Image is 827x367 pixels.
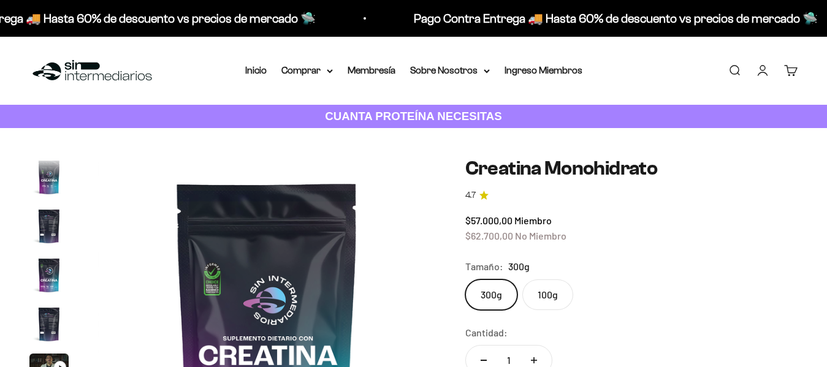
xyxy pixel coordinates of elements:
[245,65,267,75] a: Inicio
[465,259,503,274] legend: Tamaño:
[465,230,513,241] span: $62.700,00
[465,325,508,341] label: Cantidad:
[29,255,69,298] button: Ir al artículo 3
[325,110,502,123] strong: CUANTA PROTEÍNA NECESITAS
[348,65,395,75] a: Membresía
[29,305,69,347] button: Ir al artículo 4
[29,255,69,295] img: Creatina Monohidrato
[465,214,513,226] span: $57.000,00
[29,157,69,200] button: Ir al artículo 1
[515,230,566,241] span: No Miembro
[465,189,798,202] a: 4.74.7 de 5.0 estrellas
[29,206,69,249] button: Ir al artículo 2
[514,214,552,226] span: Miembro
[29,157,69,197] img: Creatina Monohidrato
[29,206,69,246] img: Creatina Monohidrato
[465,189,476,202] span: 4.7
[412,9,816,28] p: Pago Contra Entrega 🚚 Hasta 60% de descuento vs precios de mercado 🛸
[505,65,582,75] a: Ingreso Miembros
[508,259,530,274] span: 300g
[29,305,69,344] img: Creatina Monohidrato
[465,157,798,179] h1: Creatina Monohidrato
[281,62,333,78] summary: Comprar
[410,62,490,78] summary: Sobre Nosotros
